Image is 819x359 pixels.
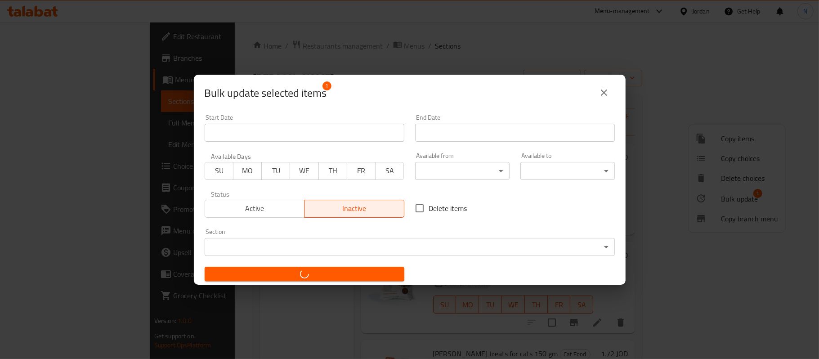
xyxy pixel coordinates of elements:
[322,81,331,90] span: 1
[233,162,262,180] button: MO
[318,162,347,180] button: TH
[308,202,401,215] span: Inactive
[205,162,233,180] button: SU
[205,86,327,100] span: Selected items count
[261,162,290,180] button: TU
[415,162,510,180] div: ​
[237,164,258,177] span: MO
[294,164,315,177] span: WE
[593,82,615,103] button: close
[322,164,344,177] span: TH
[347,162,376,180] button: FR
[304,200,404,218] button: Inactive
[429,203,467,214] span: Delete items
[205,238,615,256] div: ​
[520,162,615,180] div: ​
[290,162,318,180] button: WE
[209,202,301,215] span: Active
[265,164,286,177] span: TU
[205,200,305,218] button: Active
[375,162,404,180] button: SA
[379,164,400,177] span: SA
[351,164,372,177] span: FR
[209,164,230,177] span: SU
